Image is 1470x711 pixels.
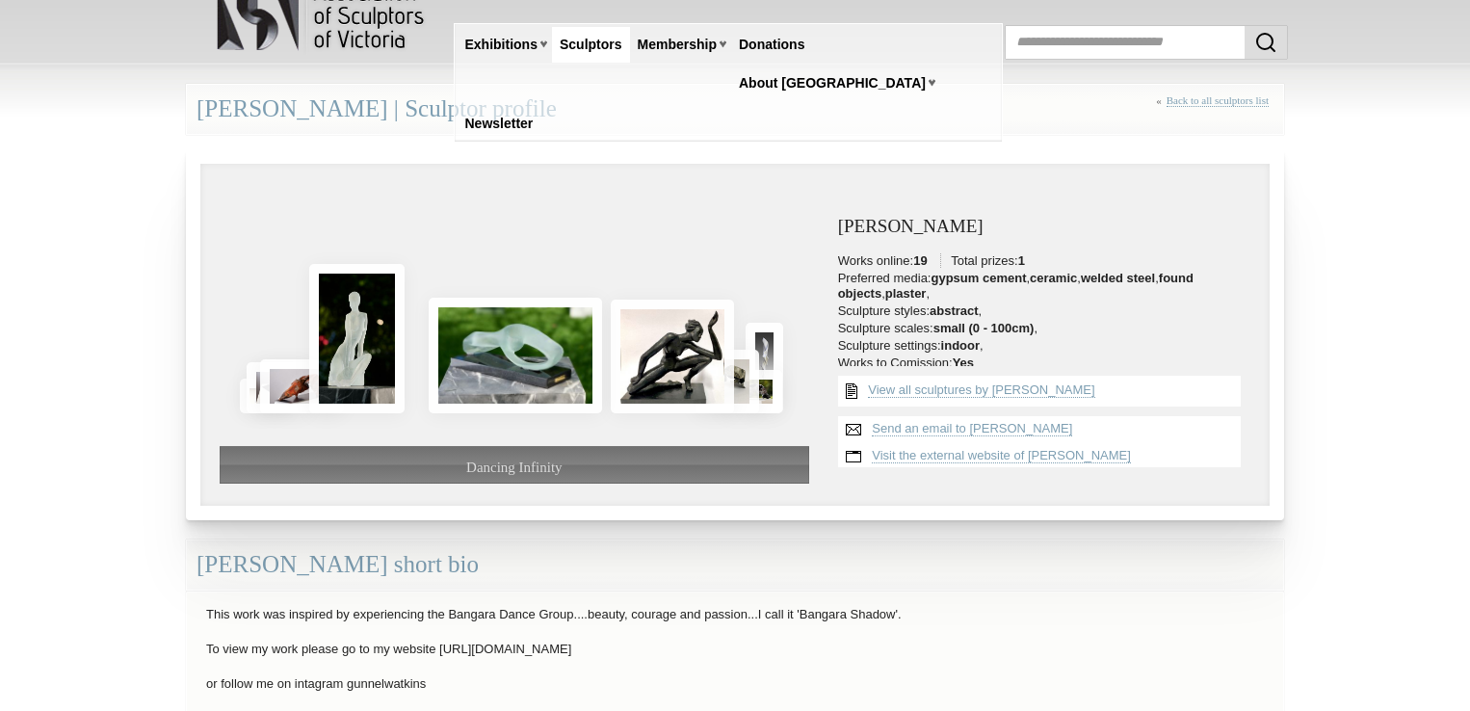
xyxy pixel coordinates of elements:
strong: abstract [930,303,979,318]
a: Membership [630,27,724,63]
p: or follow me on intagram gunnelwatkins [197,671,1273,697]
img: Soul(e)scape - Vulnerability [247,362,308,412]
a: Visit the external website of [PERSON_NAME] [872,448,1131,463]
a: View all sculptures by [PERSON_NAME] [868,382,1094,398]
strong: gypsum cement [931,271,1026,285]
li: Works online: Total prizes: [838,253,1250,269]
img: Metamorph [746,323,783,412]
strong: ceramic [1030,271,1077,285]
strong: indoor [941,338,980,353]
img: View all {sculptor_name} sculptures list [838,376,865,407]
li: Preferred media: , , , , , [838,271,1250,302]
img: Dancing Infinity [429,298,603,413]
img: Spider Woman [611,300,735,412]
img: Gunnel Watkins [240,379,289,413]
a: Send an email to [PERSON_NAME] [872,421,1072,436]
strong: small (0 - 100cm) [933,321,1035,335]
a: Back to all sculptors list [1167,94,1269,107]
a: Exhibitions [458,27,545,63]
img: Soul(e)Scape - Obedience [260,359,344,413]
strong: 1 [1018,253,1025,268]
div: « [1156,94,1273,128]
div: [PERSON_NAME] | Sculptor profile [186,84,1284,135]
strong: found objects [838,271,1194,301]
img: Lorelei [309,264,404,412]
strong: plaster [885,286,927,301]
a: Donations [731,27,812,63]
img: Search [1254,31,1277,54]
li: Sculpture settings: , [838,338,1250,354]
strong: welded steel [1081,271,1155,285]
li: Sculpture scales: , [838,321,1250,336]
strong: 19 [913,253,927,268]
div: [PERSON_NAME] short bio [186,540,1284,591]
li: Works to Comission: [838,355,1250,371]
p: To view my work please go to my website [URL][DOMAIN_NAME] [197,637,1273,662]
a: Sculptors [552,27,630,63]
strong: Yes [953,355,974,370]
p: This work was inspired by experiencing the Bangara Dance Group....beauty, courage and passion...I... [197,602,1273,627]
a: About [GEOGRAPHIC_DATA] [731,66,933,101]
img: Send an email to Gunnel Watkins [838,416,869,443]
span: Dancing Infinity [466,460,563,475]
img: Visit website [838,443,869,470]
li: Sculpture styles: , [838,303,1250,319]
a: Newsletter [458,106,541,142]
h3: [PERSON_NAME] [838,217,1250,237]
